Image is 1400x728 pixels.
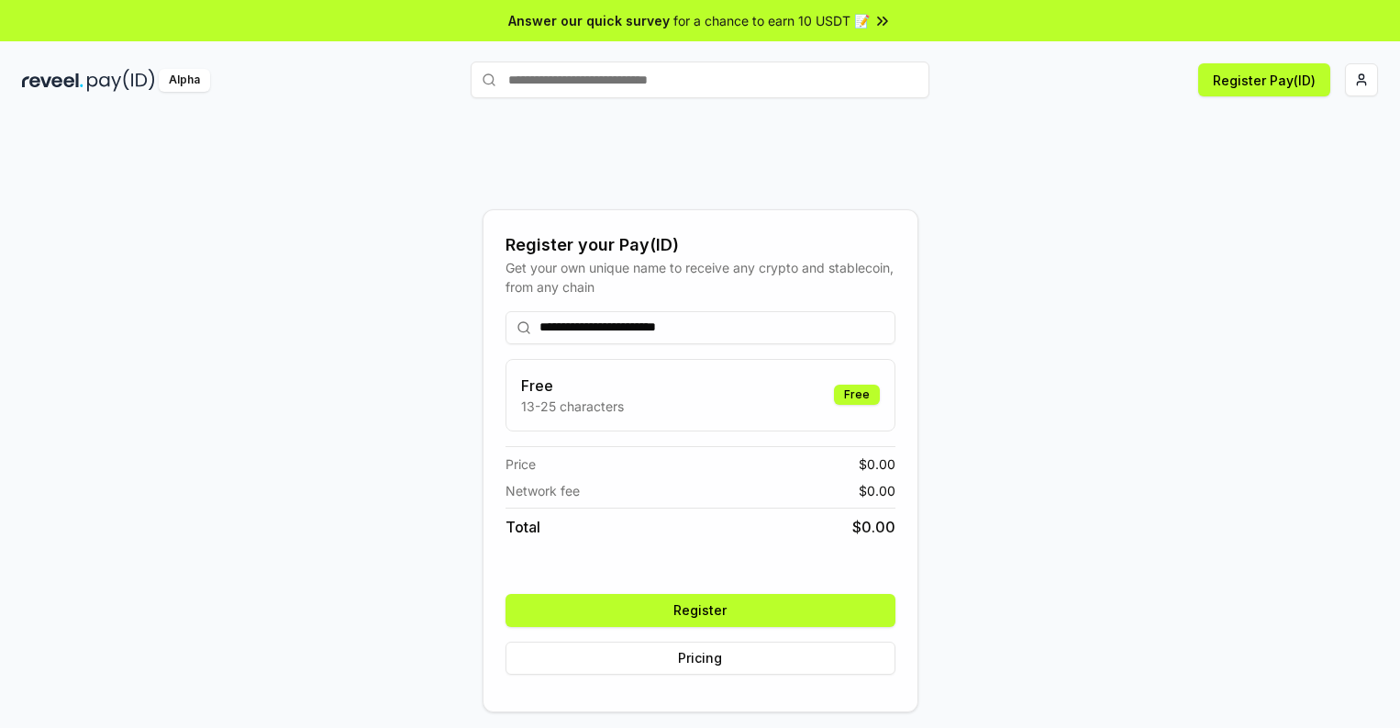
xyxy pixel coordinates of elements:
[506,258,895,297] div: Get your own unique name to receive any crypto and stablecoin, from any chain
[506,642,895,675] button: Pricing
[22,69,83,92] img: reveel_dark
[859,481,895,500] span: $ 0.00
[506,481,580,500] span: Network fee
[506,594,895,627] button: Register
[508,11,670,30] span: Answer our quick survey
[521,397,624,416] p: 13-25 characters
[521,375,624,397] h3: Free
[852,516,895,538] span: $ 0.00
[87,69,155,92] img: pay_id
[159,69,210,92] div: Alpha
[834,385,880,405] div: Free
[506,454,536,474] span: Price
[673,11,870,30] span: for a chance to earn 10 USDT 📝
[506,516,540,538] span: Total
[1198,63,1330,96] button: Register Pay(ID)
[859,454,895,474] span: $ 0.00
[506,232,895,258] div: Register your Pay(ID)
